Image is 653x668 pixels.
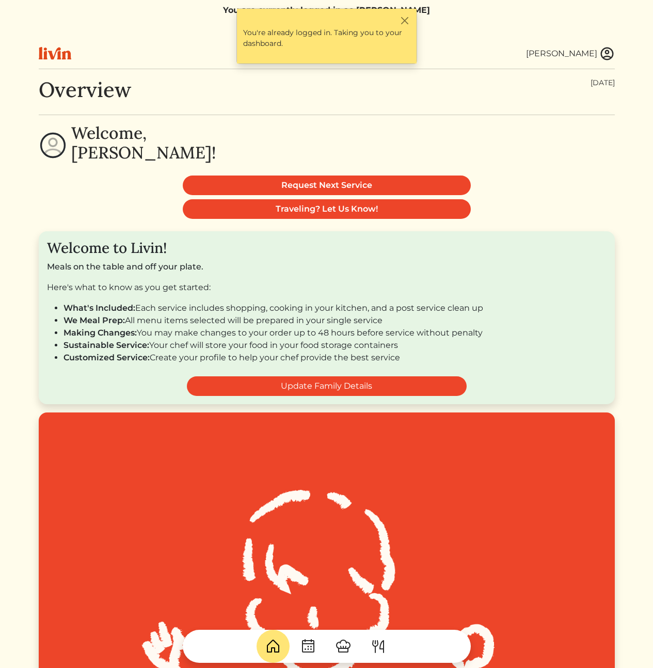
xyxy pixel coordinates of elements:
div: [DATE] [591,77,615,88]
span: What's Included: [63,303,135,313]
li: Create your profile to help your chef provide the best service [63,352,607,364]
img: ChefHat-a374fb509e4f37eb0702ca99f5f64f3b6956810f32a249b33092029f8484b388.svg [335,638,352,655]
li: Each service includes shopping, cooking in your kitchen, and a post service clean up [63,302,607,314]
img: House-9bf13187bcbb5817f509fe5e7408150f90897510c4275e13d0d5fca38e0b5951.svg [265,638,281,655]
button: Close [400,15,410,26]
span: We Meal Prep: [63,315,125,325]
img: CalendarDots-5bcf9d9080389f2a281d69619e1c85352834be518fbc73d9501aef674afc0d57.svg [300,638,316,655]
img: profile-circle-6dcd711754eaac681cb4e5fa6e5947ecf152da99a3a386d1f417117c42b37ef2.svg [39,131,67,160]
a: Request Next Service [183,176,471,195]
span: Sustainable Service: [63,340,149,350]
img: ForkKnife-55491504ffdb50bab0c1e09e7649658475375261d09fd45db06cec23bce548bf.svg [370,638,387,655]
div: [PERSON_NAME] [526,47,597,60]
span: Customized Service: [63,353,150,362]
li: All menu items selected will be prepared in your single service [63,314,607,327]
li: You may make changes to your order up to 48 hours before service without penalty [63,327,607,339]
a: Update Family Details [187,376,467,396]
img: user_account-e6e16d2ec92f44fc35f99ef0dc9cddf60790bfa021a6ecb1c896eb5d2907b31c.svg [599,46,615,61]
h2: Welcome, [PERSON_NAME]! [71,123,216,163]
li: Your chef will store your food in your food storage containers [63,339,607,352]
a: Traveling? Let Us Know! [183,199,471,219]
h3: Welcome to Livin! [47,240,607,257]
h1: Overview [39,77,131,102]
img: livin-logo-a0d97d1a881af30f6274990eb6222085a2533c92bbd1e4f22c21b4f0d0e3210c.svg [39,47,71,60]
span: Making Changes: [63,328,137,338]
p: You're already logged in. Taking you to your dashboard. [243,27,410,49]
p: Here's what to know as you get started: [47,281,607,294]
p: Meals on the table and off your plate. [47,261,607,273]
